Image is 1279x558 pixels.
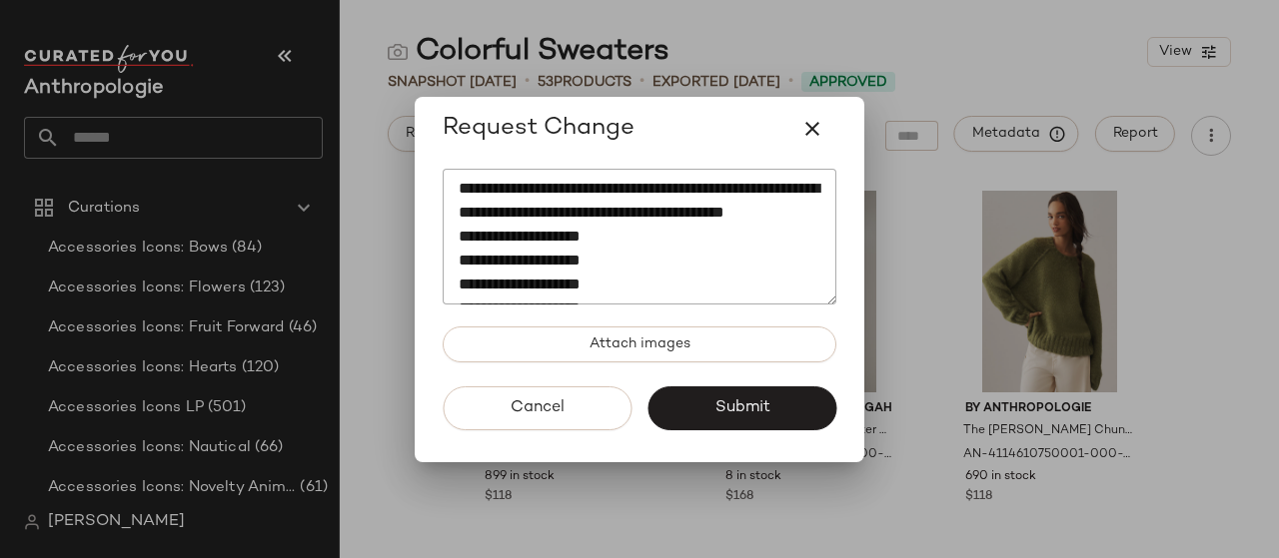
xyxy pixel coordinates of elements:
[713,398,769,417] span: Submit
[443,386,632,430] button: Cancel
[510,398,565,417] span: Cancel
[443,113,635,145] span: Request Change
[589,336,690,352] span: Attach images
[443,326,836,362] button: Attach images
[647,386,836,430] button: Submit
